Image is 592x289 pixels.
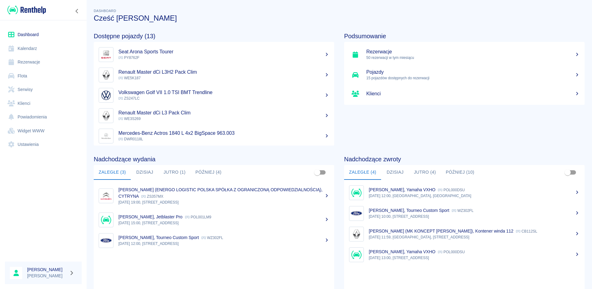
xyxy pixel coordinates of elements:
a: ImageMercedes-Benz Actros 1840 L 4x2 BigSpace 963.003 DWR0118L [94,126,334,146]
span: Dashboard [94,9,116,13]
h5: Klienci [366,91,580,97]
p: WZ302FL [201,236,223,240]
button: Zaległe (4) [344,165,381,180]
a: Image[PERSON_NAME], Tourneo Custom Sport WZ302FL[DATE] 12:00, [STREET_ADDRESS] [94,230,334,251]
p: [DATE] 12:00, [GEOGRAPHIC_DATA], [GEOGRAPHIC_DATA] [369,193,580,199]
a: ImageVolkswagen Golf VII 1.0 TSI BMT Trendline ZS247LC [94,85,334,105]
a: ImageRenault Master dCi L3 Pack Clim WE3S269 [94,105,334,126]
a: Image[PERSON_NAME] (ENERGO LOGISTIC POLSKA SPÓŁKA Z OGRANICZONĄ ODPOWIEDZIALNOŚCIĄ), CYTRYNA ZS35... [94,182,334,209]
img: Image [351,187,362,199]
h4: Dostępne pojazdy (13) [94,32,334,40]
img: Image [100,49,112,60]
a: Dashboard [5,28,82,42]
p: [DATE] 11:59, [GEOGRAPHIC_DATA], [STREET_ADDRESS] [369,234,580,240]
a: Serwisy [5,83,82,97]
p: [DATE] 15:00, [STREET_ADDRESS] [118,220,329,226]
img: Image [351,249,362,261]
button: Dzisiaj [131,165,158,180]
p: 15 pojazdów dostępnych do rezerwacji [366,75,580,81]
img: Image [100,89,112,101]
a: Klienci [5,97,82,110]
p: ZS357MX [141,194,163,199]
img: Image [100,235,112,246]
a: Pojazdy15 pojazdów dostępnych do rezerwacji [344,65,585,85]
img: Renthelp logo [7,5,46,15]
a: ImageRenault Master dCi L3H2 Pack Clim WE5K187 [94,65,334,85]
a: Flota [5,69,82,83]
h5: Pojazdy [366,69,580,75]
a: Image[PERSON_NAME], Yamaha VXHO POL000DSU[DATE] 13:00, [STREET_ADDRESS] [344,244,585,265]
span: ZS247LC [118,96,140,101]
button: Jutro (4) [409,165,441,180]
p: [PERSON_NAME] [27,273,67,279]
p: [PERSON_NAME], Jetblaster Pro [118,214,183,219]
img: Image [100,110,112,122]
a: Rezerwacje [5,55,82,69]
h5: Rezerwacje [366,49,580,55]
p: POL000DSU [438,188,465,192]
p: [DATE] 10:00, [STREET_ADDRESS] [369,214,580,219]
h6: [PERSON_NAME] [27,266,67,273]
a: Kalendarz [5,42,82,56]
p: [PERSON_NAME], Tourneo Custom Sport [369,208,449,213]
a: Image[PERSON_NAME], Tourneo Custom Sport WZ302FL[DATE] 10:00, [STREET_ADDRESS] [344,203,585,224]
p: POL001LM9 [185,215,211,219]
h5: Seat Arona Sports Tourer [118,49,329,55]
h3: Cześć [PERSON_NAME] [94,14,585,23]
button: Zwiń nawigację [72,7,82,15]
img: Image [100,214,112,226]
a: Widget WWW [5,124,82,138]
span: PY8762F [118,56,139,60]
p: [PERSON_NAME] (ENERGO LOGISTIC POLSKA SPÓŁKA Z OGRANICZONĄ ODPOWIEDZIALNOŚCIĄ), CYTRYNA [118,187,323,199]
h4: Nadchodzące wydania [94,155,334,163]
span: Pokaż przypisane tylko do mnie [562,167,573,178]
h5: Renault Master dCi L3H2 Pack Clim [118,69,329,75]
p: [PERSON_NAME] (MK KONCEPT [PERSON_NAME]), Kontener winda 112 [369,229,513,233]
a: Renthelp logo [5,5,46,15]
img: Image [100,190,112,202]
span: DWR0118L [118,137,143,141]
img: Image [100,130,112,142]
a: Rezerwacje50 rezerwacji w tym miesiącu [344,44,585,65]
h5: Volkswagen Golf VII 1.0 TSI BMT Trendline [118,89,329,96]
span: Pokaż przypisane tylko do mnie [311,167,323,178]
a: Image[PERSON_NAME], Yamaha VXHO POL000DSU[DATE] 12:00, [GEOGRAPHIC_DATA], [GEOGRAPHIC_DATA] [344,182,585,203]
p: POL000DSU [438,250,465,254]
h4: Podsumowanie [344,32,585,40]
h5: Mercedes-Benz Actros 1840 L 4x2 BigSpace 963.003 [118,130,329,136]
span: WE3S269 [118,117,141,121]
p: [DATE] 13:00, [STREET_ADDRESS] [369,255,580,261]
button: Później (10) [441,165,479,180]
p: [PERSON_NAME], Yamaha VXHO [369,249,435,254]
p: [PERSON_NAME], Tourneo Custom Sport [118,235,199,240]
a: ImageSeat Arona Sports Tourer PY8762F [94,44,334,65]
h5: Renault Master dCi L3 Pack Clim [118,110,329,116]
a: Image[PERSON_NAME], Jetblaster Pro POL001LM9[DATE] 15:00, [STREET_ADDRESS] [94,209,334,230]
img: Image [351,228,362,240]
span: WE5K187 [118,76,141,80]
button: Później (4) [191,165,227,180]
p: [DATE] 19:00, [STREET_ADDRESS] [118,200,329,205]
img: Image [351,208,362,219]
p: [PERSON_NAME], Yamaha VXHO [369,187,435,192]
button: Dzisiaj [381,165,409,180]
img: Image [100,69,112,81]
a: Powiadomienia [5,110,82,124]
button: Zaległe (3) [94,165,131,180]
button: Jutro (1) [158,165,190,180]
p: [DATE] 12:00, [STREET_ADDRESS] [118,241,329,246]
a: Klienci [344,85,585,102]
p: WZ302FL [452,208,474,213]
p: 50 rezerwacji w tym miesiącu [366,55,580,60]
h4: Nadchodzące zwroty [344,155,585,163]
p: CB112SL [516,229,537,233]
a: Image[PERSON_NAME] (MK KONCEPT [PERSON_NAME]), Kontener winda 112 CB112SL[DATE] 11:59, [GEOGRAPHI... [344,224,585,244]
a: Ustawienia [5,138,82,151]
